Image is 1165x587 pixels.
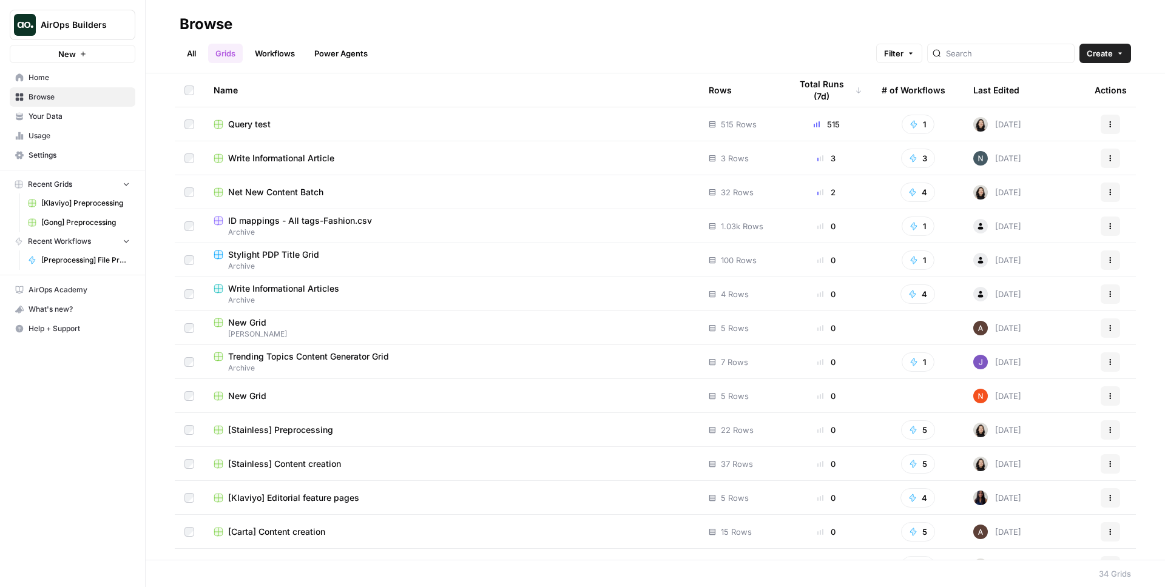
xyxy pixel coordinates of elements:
span: [Carta] Preprocessing [228,560,317,572]
span: Write Informational Articles [228,283,339,295]
button: 1 [902,352,934,372]
span: [Stainless] Content creation [228,458,341,470]
div: [DATE] [973,219,1021,233]
button: 4 [900,488,935,508]
button: Create [1079,44,1131,63]
span: 22 Rows [721,424,754,436]
img: ubsf4auoma5okdcylokeqxbo075l [973,355,988,369]
span: Filter [884,47,903,59]
a: Write Informational Article [214,152,689,164]
span: Recent Grids [28,179,72,190]
a: Net New Content Batch [214,186,689,198]
div: 0 [791,492,862,504]
button: Recent Grids [10,175,135,193]
img: wtbmvrjo3qvncyiyitl6zoukl9gz [973,321,988,335]
a: Workflows [248,44,302,63]
span: Stylight PDP Title Grid [228,249,319,261]
div: 0 [791,220,862,232]
button: 1 [902,250,934,270]
span: 5 Rows [721,322,749,334]
button: Filter [876,44,922,63]
span: New Grid [228,390,266,402]
div: [DATE] [973,423,1021,437]
div: [DATE] [973,389,1021,403]
span: Home [29,72,130,83]
span: AirOps Builders [41,19,114,31]
a: [Carta] Preprocessing [214,560,689,572]
input: Search [946,47,1069,59]
img: AirOps Builders Logo [14,14,36,36]
div: [DATE] [973,355,1021,369]
span: 7 Rows [721,356,748,368]
a: Settings [10,146,135,165]
div: [DATE] [973,185,1021,200]
span: Trending Topics Content Generator Grid [228,351,389,363]
div: [DATE] [973,558,1021,573]
div: Name [214,73,689,107]
a: [Preprocessing] File Preprocessing [22,250,135,270]
img: 0zq3u6mavslg9mfedaeh1sexea8t [973,389,988,403]
div: [DATE] [973,253,1021,267]
span: [Gong] Preprocessing [41,217,130,228]
a: Home [10,68,135,87]
button: Workspace: AirOps Builders [10,10,135,40]
a: Trending Topics Content Generator GridArchive [214,351,689,374]
div: 0 [791,390,862,402]
span: Create [1087,47,1113,59]
a: Grids [208,44,243,63]
a: Write Informational ArticlesArchive [214,283,689,306]
div: 515 [791,118,862,130]
span: Recent Workflows [28,236,91,247]
div: 0 [791,424,862,436]
button: 5 [901,420,935,440]
span: Archive [214,295,689,306]
a: AirOps Academy [10,280,135,300]
span: 37 Rows [721,458,753,470]
span: Settings [29,150,130,161]
span: Archive [214,261,689,272]
a: [Carta] Content creation [214,526,689,538]
button: 5 [901,522,935,542]
span: New Grid [228,317,266,329]
div: Browse [180,15,232,34]
div: 34 Grids [1099,568,1131,580]
span: [PERSON_NAME] [214,329,689,340]
a: [Stainless] Preprocessing [214,424,689,436]
span: 1.03k Rows [721,220,763,232]
span: Your Data [29,111,130,122]
span: [Carta] Content creation [228,526,325,538]
a: [Gong] Preprocessing [22,213,135,232]
div: 0 [791,288,862,300]
img: t5ef5oef8zpw1w4g2xghobes91mw [973,423,988,437]
span: 32 Rows [721,186,754,198]
span: Browse [29,92,130,102]
a: New Grid [214,390,689,402]
button: Help + Support [10,319,135,338]
img: rox323kbkgutb4wcij4krxobkpon [973,491,988,505]
a: Power Agents [307,44,375,63]
div: Last Edited [973,73,1019,107]
div: [DATE] [973,117,1021,132]
span: [Stainless] Preprocessing [228,424,333,436]
button: 5 [901,556,935,575]
span: [Klaviyo] Editorial feature pages [228,492,359,504]
a: Query test [214,118,689,130]
span: Help + Support [29,323,130,334]
span: Archive [214,227,689,238]
button: What's new? [10,300,135,319]
span: ID mappings - All tags-Fashion.csv [228,215,372,227]
div: Actions [1095,73,1127,107]
a: ID mappings - All tags-Fashion.csvArchive [214,215,689,238]
div: [DATE] [973,151,1021,166]
img: wtbmvrjo3qvncyiyitl6zoukl9gz [973,525,988,539]
a: Your Data [10,107,135,126]
span: 15 Rows [721,526,752,538]
a: Stylight PDP Title GridArchive [214,249,689,272]
button: 3 [901,149,935,168]
span: Archive [214,363,689,374]
div: [DATE] [973,491,1021,505]
div: 0 [791,322,862,334]
div: 0 [791,356,862,368]
img: t5ef5oef8zpw1w4g2xghobes91mw [973,558,988,573]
